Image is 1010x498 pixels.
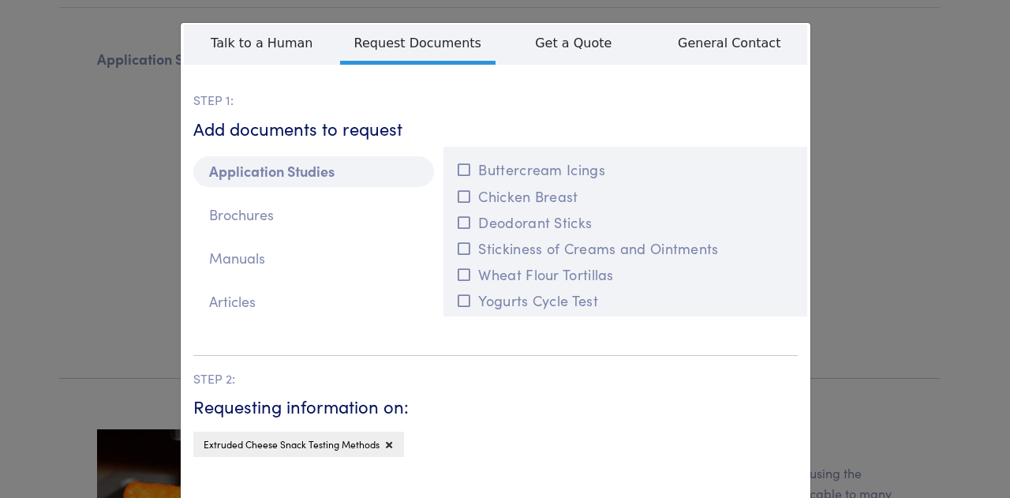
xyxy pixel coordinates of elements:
[204,437,380,451] span: Extruded Cheese Snack Testing Methods
[453,314,798,340] button: Toothpaste - Tarter Control Gel
[193,200,434,230] p: Brochures
[193,117,798,141] h6: Add documents to request
[184,24,340,61] span: Talk to a Human
[193,395,798,419] h6: Requesting information on:
[496,24,652,61] span: Get a Quote
[340,24,496,65] span: Request Documents
[453,183,798,209] button: Chicken Breast
[193,369,798,389] p: STEP 2:
[453,287,798,313] button: Yogurts Cycle Test
[453,261,798,287] button: Wheat Flour Tortillas
[193,156,434,187] p: Application Studies
[652,24,808,61] span: General Contact
[193,90,798,110] p: STEP 1:
[193,243,434,274] p: Manuals
[453,209,798,235] button: Deodorant Sticks
[193,286,434,317] p: Articles
[453,235,798,261] button: Stickiness of Creams and Ointments
[453,156,798,182] button: Buttercream Icings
